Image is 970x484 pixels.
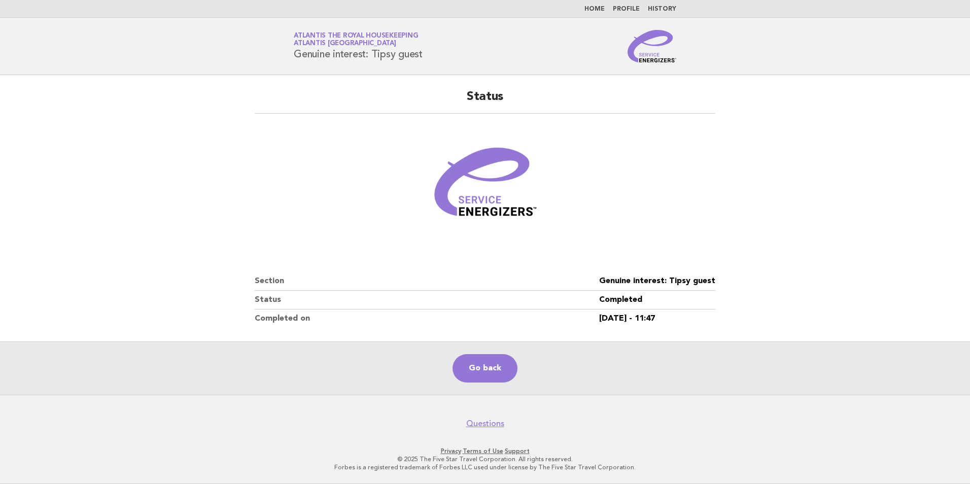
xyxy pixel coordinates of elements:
a: Questions [466,419,504,429]
a: Profile [613,6,640,12]
p: © 2025 The Five Star Travel Corporation. All rights reserved. [175,455,795,463]
h1: Genuine interest: Tipsy guest [294,33,423,59]
dt: Section [255,272,599,291]
p: Forbes is a registered trademark of Forbes LLC used under license by The Five Star Travel Corpora... [175,463,795,471]
a: Privacy [441,447,461,455]
a: Terms of Use [463,447,503,455]
a: Home [584,6,605,12]
img: Service Energizers [628,30,676,62]
dt: Status [255,291,599,309]
a: History [648,6,676,12]
img: Verified [424,126,546,248]
a: Go back [453,354,517,383]
dd: [DATE] - 11:47 [599,309,715,328]
span: Atlantis [GEOGRAPHIC_DATA] [294,41,396,47]
a: Support [505,447,530,455]
h2: Status [255,89,715,114]
a: Atlantis the Royal HousekeepingAtlantis [GEOGRAPHIC_DATA] [294,32,418,47]
p: · · [175,447,795,455]
dd: Genuine interest: Tipsy guest [599,272,715,291]
dd: Completed [599,291,715,309]
dt: Completed on [255,309,599,328]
